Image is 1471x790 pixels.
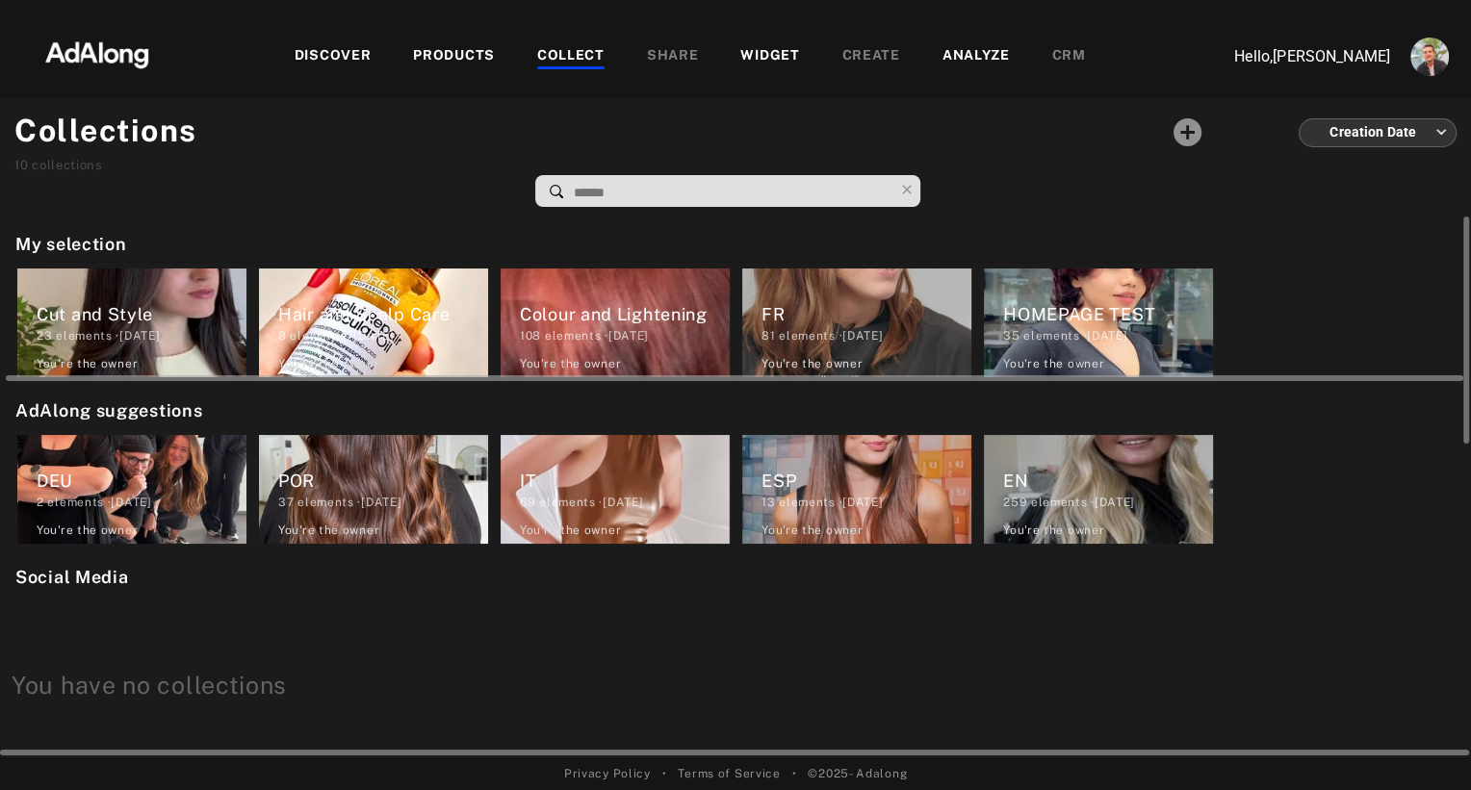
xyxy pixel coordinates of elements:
span: 10 [14,158,28,172]
div: Cut and Style23 elements ·[DATE]You're the owner [12,263,252,383]
button: Add a collecton [1163,108,1212,157]
span: 69 [520,496,535,509]
div: POR37 elements ·[DATE]You're the owner [253,429,494,549]
div: PRODUCTS [413,45,495,68]
h2: Social Media [15,564,1465,590]
div: elements · [DATE] [761,327,971,344]
div: You're the owner [520,355,621,372]
span: 81 [761,329,775,343]
div: DEU [37,468,246,494]
div: IT69 elements ·[DATE]You're the owner [495,429,735,549]
div: You're the owner [761,522,863,539]
span: 2 [37,496,44,509]
div: elements · [DATE] [1003,494,1213,511]
div: ESP [761,468,971,494]
div: You're the owner [1003,355,1104,372]
div: FR [761,301,971,327]
span: • [792,765,797,782]
a: Terms of Service [678,765,780,782]
img: 63233d7d88ed69de3c212112c67096b6.png [13,24,182,82]
span: 8 [278,329,287,343]
div: Hair and Scalp Care [278,301,488,327]
button: Account settings [1406,33,1454,81]
div: elements · [DATE] [1003,327,1213,344]
div: EN [1003,468,1213,494]
div: CREATE [842,45,900,68]
div: You're the owner [37,522,138,539]
div: COLLECT [537,45,605,68]
div: ESP13 elements ·[DATE]You're the owner [736,429,977,549]
h2: AdAlong suggestions [15,397,1465,423]
div: elements · [DATE] [37,494,246,511]
div: WIDGET [740,45,799,68]
div: ANALYZE [942,45,1010,68]
span: 259 [1003,496,1027,509]
span: • [662,765,667,782]
div: You're the owner [520,522,621,539]
div: Colour and Lightening108 elements ·[DATE]You're the owner [495,263,735,383]
iframe: Chat Widget [1375,698,1471,790]
div: elements · [DATE] [520,494,730,511]
h1: Collections [14,108,197,154]
div: Hair and Scalp Care8 elements ·[DATE]You're the owner [253,263,494,383]
div: elements · [DATE] [761,494,971,511]
span: 35 [1003,329,1019,343]
div: CRM [1052,45,1086,68]
div: You're the owner [278,355,379,372]
div: You're the owner [761,355,863,372]
div: POR [278,468,488,494]
span: 23 [37,329,52,343]
div: You're the owner [1003,522,1104,539]
div: IT [520,468,730,494]
div: DEU2 elements ·[DATE]You're the owner [12,429,252,549]
p: Hello, [PERSON_NAME] [1198,45,1390,68]
div: You're the owner [37,355,138,372]
div: Cut and Style [37,301,246,327]
span: 37 [278,496,294,509]
div: Creation Date [1316,107,1447,158]
div: HOMEPAGE TEST [1003,301,1213,327]
div: elements · [DATE] [37,327,246,344]
div: collections [14,156,197,175]
div: EN259 elements ·[DATE]You're the owner [978,429,1219,549]
div: FR81 elements ·[DATE]You're the owner [736,263,977,383]
a: Privacy Policy [564,765,651,782]
div: elements · [DATE] [278,327,488,344]
div: HOMEPAGE TEST35 elements ·[DATE]You're the owner [978,263,1219,383]
div: DISCOVER [295,45,372,68]
div: elements · [DATE] [520,327,730,344]
div: Colour and Lightening [520,301,730,327]
h2: My selection [15,231,1465,257]
div: elements · [DATE] [278,494,488,511]
span: 13 [761,496,775,509]
img: ACg8ocLjEk1irI4XXb49MzUGwa4F_C3PpCyg-3CPbiuLEZrYEA=s96-c [1410,38,1449,76]
div: You're the owner [278,522,379,539]
span: 108 [520,329,541,343]
span: © 2025 - Adalong [808,765,907,782]
div: SHARE [647,45,699,68]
